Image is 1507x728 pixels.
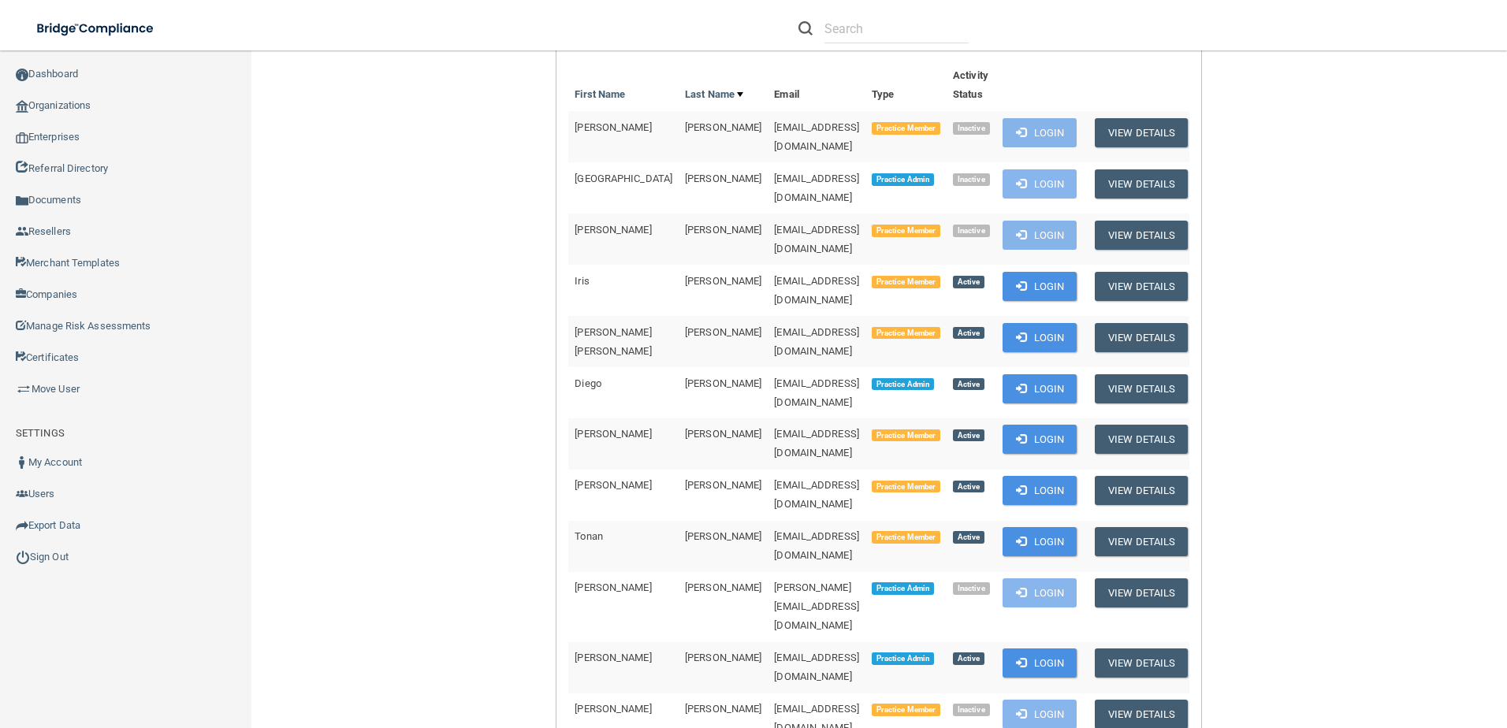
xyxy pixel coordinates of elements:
span: [GEOGRAPHIC_DATA] [575,173,672,184]
input: Search [824,14,969,43]
span: Practice Member [872,276,940,288]
span: [PERSON_NAME][EMAIL_ADDRESS][DOMAIN_NAME] [774,581,859,631]
a: Last Name [685,85,743,104]
span: [EMAIL_ADDRESS][DOMAIN_NAME] [774,224,859,254]
span: Practice Admin [872,173,934,186]
img: ic_power_dark.7ecde6b1.png [16,550,30,564]
span: [PERSON_NAME] [575,428,651,440]
span: Inactive [953,704,990,716]
button: Login [1003,118,1077,147]
span: Tonan [575,530,603,542]
span: [EMAIL_ADDRESS][DOMAIN_NAME] [774,121,859,152]
img: icon-users.e205127d.png [16,488,28,500]
span: [PERSON_NAME] [575,121,651,133]
span: Inactive [953,582,990,595]
button: Login [1003,272,1077,301]
span: [PERSON_NAME] [575,652,651,663]
span: [PERSON_NAME] [575,224,651,236]
button: Login [1003,425,1077,454]
button: Login [1003,169,1077,199]
span: Active [953,378,984,391]
span: [PERSON_NAME] [685,703,761,715]
span: [EMAIL_ADDRESS][DOMAIN_NAME] [774,428,859,459]
span: Practice Member [872,531,940,544]
img: icon-documents.8dae5593.png [16,195,28,207]
button: Login [1003,374,1077,403]
button: View Details [1095,118,1188,147]
span: [PERSON_NAME] [575,479,651,491]
button: Login [1003,476,1077,505]
span: Practice Member [872,429,940,442]
button: View Details [1095,648,1188,678]
span: [PERSON_NAME] [PERSON_NAME] [575,326,651,357]
button: View Details [1095,323,1188,352]
button: Login [1003,323,1077,352]
span: Active [953,276,984,288]
span: [EMAIL_ADDRESS][DOMAIN_NAME] [774,479,859,510]
button: Login [1003,578,1077,607]
button: View Details [1095,578,1188,607]
span: Practice Admin [872,652,934,665]
img: bridge_compliance_login_screen.278c3ca4.svg [24,13,169,45]
span: [EMAIL_ADDRESS][DOMAIN_NAME] [774,377,859,408]
span: [PERSON_NAME] [685,224,761,236]
span: [PERSON_NAME] [685,652,761,663]
img: enterprise.0d942306.png [16,132,28,143]
span: Inactive [953,225,990,237]
img: icon-export.b9366987.png [16,519,28,532]
button: View Details [1095,169,1188,199]
span: [PERSON_NAME] [685,581,761,593]
span: Active [953,429,984,442]
span: [PERSON_NAME] [685,428,761,440]
span: [EMAIL_ADDRESS][DOMAIN_NAME] [774,326,859,357]
button: View Details [1095,527,1188,556]
span: Active [953,327,984,340]
span: Iris [575,275,589,287]
span: Practice Member [872,122,940,135]
label: SETTINGS [16,424,65,443]
span: [EMAIL_ADDRESS][DOMAIN_NAME] [774,275,859,306]
span: [PERSON_NAME] [685,326,761,338]
button: Login [1003,221,1077,250]
span: [PERSON_NAME] [685,173,761,184]
span: Practice Member [872,225,940,237]
a: First Name [575,85,625,104]
span: [PERSON_NAME] [685,479,761,491]
img: ic_reseller.de258add.png [16,225,28,238]
img: ic_dashboard_dark.d01f4a41.png [16,69,28,81]
span: Practice Member [872,327,940,340]
span: Inactive [953,122,990,135]
button: View Details [1095,374,1188,403]
span: Practice Admin [872,582,934,595]
span: [PERSON_NAME] [685,530,761,542]
span: Active [953,481,984,493]
th: Activity Status [947,60,996,111]
button: View Details [1095,272,1188,301]
span: [PERSON_NAME] [685,121,761,133]
span: [EMAIL_ADDRESS][DOMAIN_NAME] [774,652,859,682]
span: [PERSON_NAME] [575,581,651,593]
img: ic_user_dark.df1a06c3.png [16,456,28,469]
button: View Details [1095,476,1188,505]
span: [EMAIL_ADDRESS][DOMAIN_NAME] [774,530,859,561]
span: Diego [575,377,601,389]
img: briefcase.64adab9b.png [16,381,32,397]
th: Email [768,60,865,111]
span: Practice Admin [872,378,934,391]
span: [PERSON_NAME] [575,703,651,715]
span: Practice Member [872,704,940,716]
span: Inactive [953,173,990,186]
span: Active [953,652,984,665]
span: [PERSON_NAME] [685,275,761,287]
button: View Details [1095,221,1188,250]
button: View Details [1095,425,1188,454]
button: Login [1003,527,1077,556]
span: [PERSON_NAME] [685,377,761,389]
img: ic-search.3b580494.png [798,21,813,35]
button: Login [1003,648,1077,678]
img: organization-icon.f8decf85.png [16,100,28,113]
span: [EMAIL_ADDRESS][DOMAIN_NAME] [774,173,859,203]
th: Type [865,60,947,111]
span: Active [953,531,984,544]
span: Practice Member [872,481,940,493]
